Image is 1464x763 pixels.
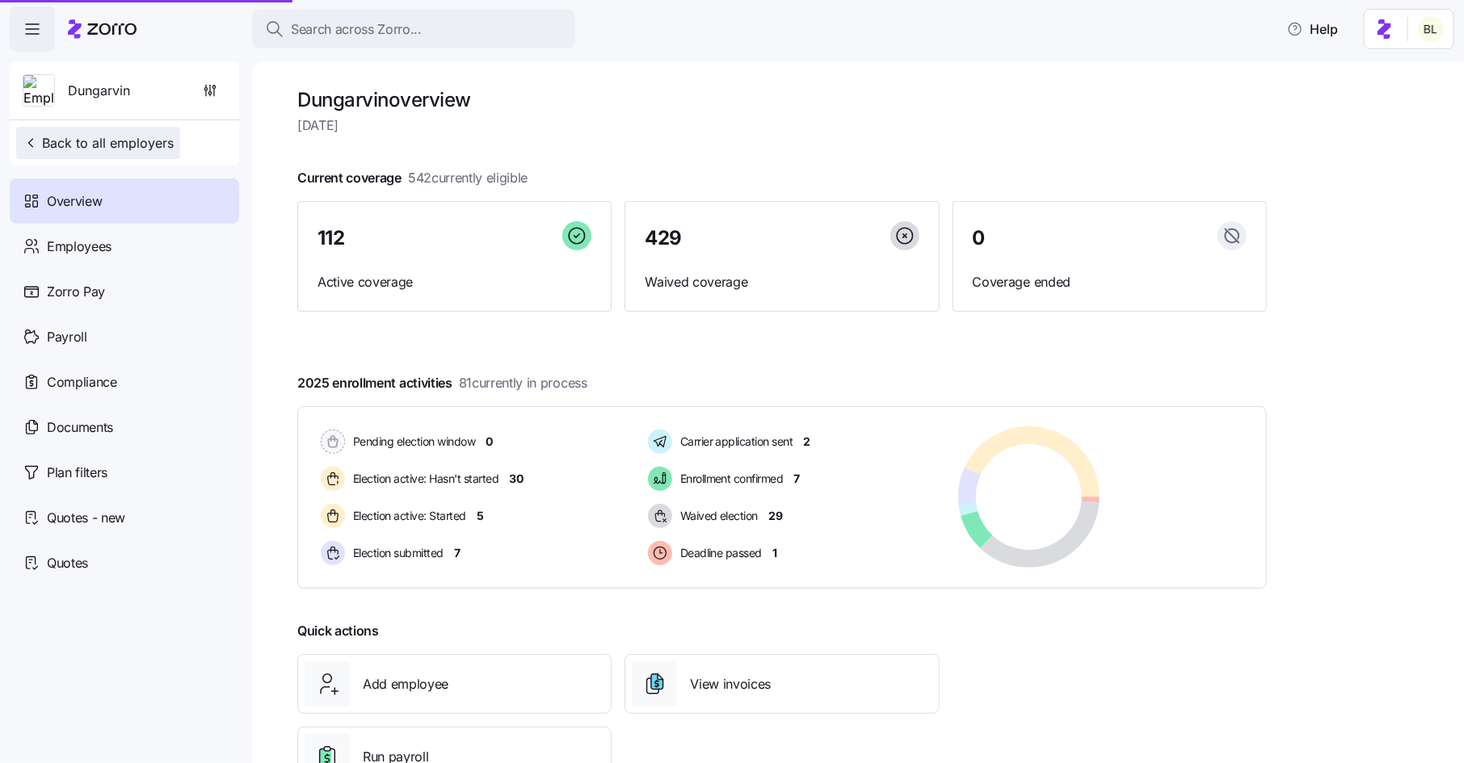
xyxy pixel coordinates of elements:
a: Overview [10,178,239,224]
span: Enrollment confirmed [675,471,784,487]
span: [DATE] [297,115,1267,136]
span: Current coverage [297,168,528,188]
span: Election active: Started [348,508,466,524]
span: 7 [794,471,801,487]
span: 112 [318,228,345,248]
a: Documents [10,405,239,450]
span: 30 [510,471,524,487]
a: Zorro Pay [10,269,239,314]
a: Quotes [10,540,239,585]
span: 429 [645,228,682,248]
a: Payroll [10,314,239,359]
h1: Dungarvin overview [297,87,1267,112]
span: Election active: Hasn't started [348,471,499,487]
span: Carrier application sent [675,434,793,450]
span: Add employee [363,674,448,694]
span: Pending election window [348,434,476,450]
a: Compliance [10,359,239,405]
span: Overview [47,191,102,212]
span: 0 [973,228,986,248]
button: Back to all employers [16,127,180,159]
span: Quick actions [297,621,379,641]
span: Election submitted [348,545,444,561]
span: Waived election [675,508,759,524]
span: Zorro Pay [47,282,105,302]
span: Dungarvin [68,81,130,101]
span: Documents [47,417,113,438]
span: Deadline passed [675,545,763,561]
img: Employer logo [23,75,54,107]
span: Waived coverage [645,272,919,292]
span: Quotes - new [47,508,125,528]
span: Quotes [47,553,88,573]
span: Active coverage [318,272,591,292]
a: Employees [10,224,239,269]
button: Search across Zorro... [252,10,575,48]
span: Compliance [47,372,117,392]
span: Payroll [47,327,87,347]
span: View invoices [690,674,771,694]
span: Back to all employers [23,133,174,153]
span: 542 currently eligible [408,168,528,188]
span: 81 currently in process [459,373,587,393]
button: Help [1274,13,1351,45]
span: 0 [486,434,494,450]
span: 2 [804,434,811,450]
span: 7 [454,545,461,561]
span: Help [1287,19,1338,39]
span: Search across Zorro... [291,19,422,40]
img: 2fabda6663eee7a9d0b710c60bc473af [1418,16,1444,42]
span: Plan filters [47,463,107,483]
span: 1 [772,545,777,561]
span: 29 [768,508,782,524]
span: 2025 enrollment activities [297,373,587,393]
a: Quotes - new [10,495,239,540]
a: Plan filters [10,450,239,495]
span: Coverage ended [973,272,1247,292]
span: 5 [477,508,484,524]
span: Employees [47,237,111,257]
